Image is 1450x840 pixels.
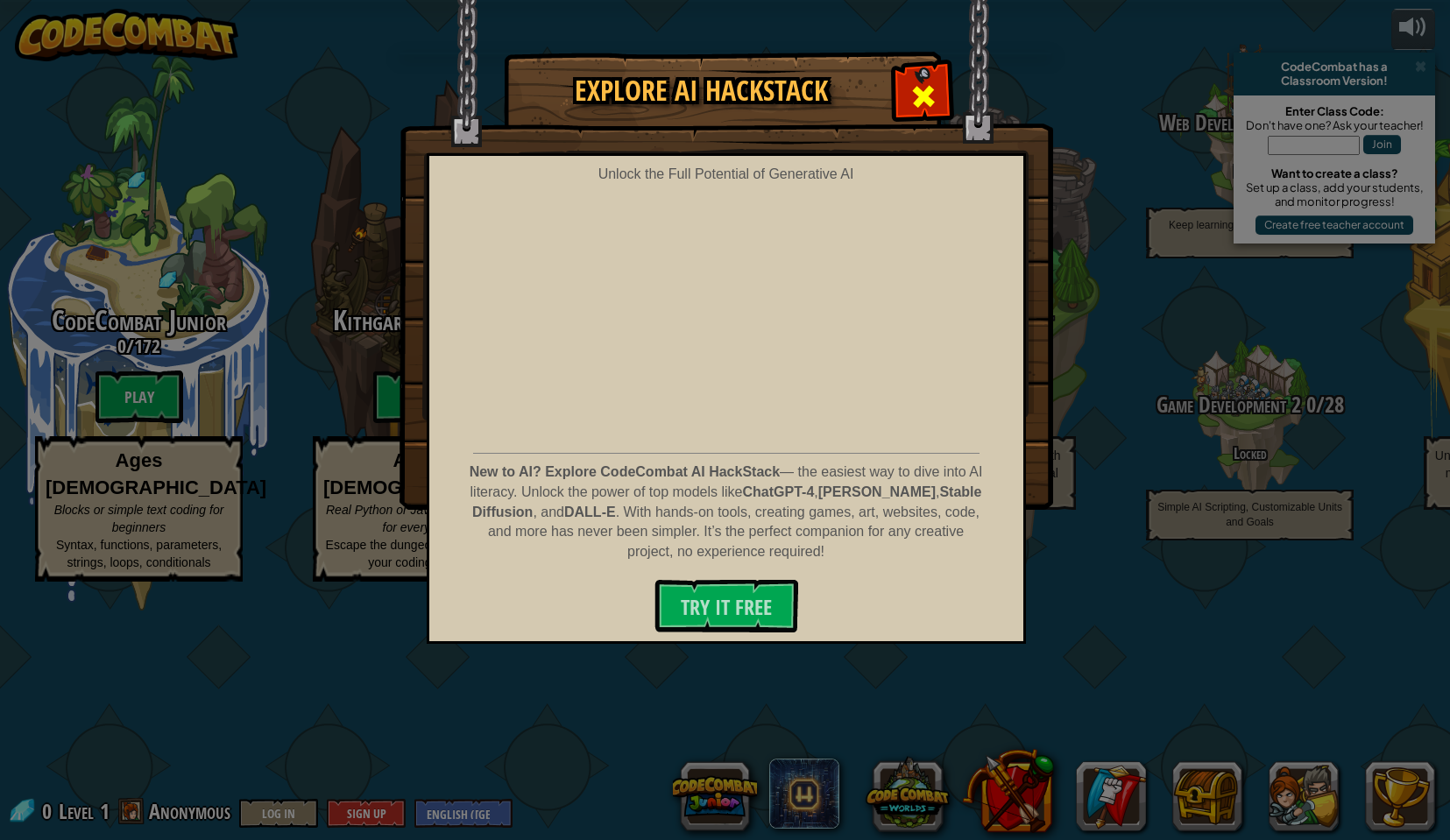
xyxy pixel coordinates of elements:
strong: New to AI? Explore CodeCombat AI HackStack [470,464,780,479]
strong: ChatGPT-4 [743,484,815,499]
strong: Stable Diffusion [472,484,981,519]
h1: Explore AI HackStack [522,75,881,106]
p: — the easiest way to dive into AI literacy. Unlock the power of top models like , , , and . With ... [466,462,985,562]
strong: [PERSON_NAME] [818,484,936,499]
button: Try It Free [654,580,798,632]
span: Try It Free [681,593,772,621]
strong: DALL-E [564,505,616,519]
div: Unlock the Full Potential of Generative AI [438,165,1015,185]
